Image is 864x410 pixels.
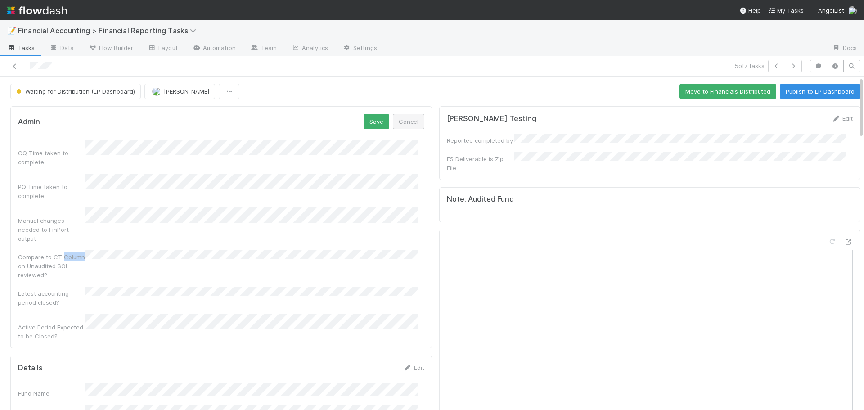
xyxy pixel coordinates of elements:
[18,389,85,398] div: Fund Name
[18,117,40,126] h5: Admin
[7,43,35,52] span: Tasks
[42,41,81,56] a: Data
[447,136,514,145] div: Reported completed by
[393,114,424,129] button: Cancel
[10,84,141,99] button: Waiting for Distribution (LP Dashboard)
[185,41,243,56] a: Automation
[7,27,16,34] span: 📝
[447,154,514,172] div: FS Deliverable is Zip File
[18,149,85,167] div: CQ Time taken to complete
[447,195,853,204] h5: Note: Audited Fund
[18,182,85,200] div: PQ Time taken to complete
[18,26,201,35] span: Financial Accounting > Financial Reporting Tasks
[335,41,384,56] a: Settings
[18,364,43,373] h5: Details
[144,84,215,99] button: [PERSON_NAME]
[735,61,765,70] span: 5 of 7 tasks
[403,364,424,371] a: Edit
[284,41,335,56] a: Analytics
[88,43,133,52] span: Flow Builder
[848,6,857,15] img: avatar_030f5503-c087-43c2-95d1-dd8963b2926c.png
[818,7,844,14] span: AngelList
[14,88,135,95] span: Waiting for Distribution (LP Dashboard)
[768,6,804,15] a: My Tasks
[7,3,67,18] img: logo-inverted-e16ddd16eac7371096b0.svg
[18,216,85,243] div: Manual changes needed to FinPort output
[364,114,389,129] button: Save
[18,289,85,307] div: Latest accounting period closed?
[679,84,776,99] button: Move to Financials Distributed
[140,41,185,56] a: Layout
[447,114,536,123] h5: [PERSON_NAME] Testing
[18,323,85,341] div: Active Period Expected to be Closed?
[18,252,85,279] div: Compare to CT Column on Unaudited SOI reviewed?
[164,88,209,95] span: [PERSON_NAME]
[825,41,864,56] a: Docs
[81,41,140,56] a: Flow Builder
[739,6,761,15] div: Help
[832,115,853,122] a: Edit
[780,84,860,99] button: Publish to LP Dashboard
[243,41,284,56] a: Team
[768,7,804,14] span: My Tasks
[152,87,161,96] img: avatar_030f5503-c087-43c2-95d1-dd8963b2926c.png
